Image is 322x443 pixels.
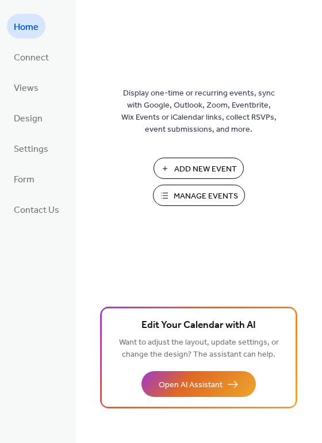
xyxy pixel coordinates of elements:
span: Home [14,18,39,36]
a: Contact Us [7,197,66,221]
span: Want to adjust the layout, update settings, or change the design? The assistant can help. [119,335,279,362]
span: Form [14,171,34,189]
a: Form [7,166,41,191]
span: Manage Events [174,190,238,203]
a: Design [7,105,49,130]
a: Views [7,75,45,100]
a: Connect [7,44,56,69]
a: Home [7,14,45,39]
span: Display one-time or recurring events, sync with Google, Outlook, Zoom, Eventbrite, Wix Events or ... [121,87,277,136]
span: Add New Event [174,163,237,175]
span: Design [14,110,43,128]
span: Connect [14,49,49,67]
span: Contact Us [14,201,59,219]
span: Settings [14,140,48,158]
span: Edit Your Calendar with AI [141,318,256,334]
a: Settings [7,136,55,161]
span: Views [14,79,39,97]
button: Open AI Assistant [141,371,256,397]
span: Open AI Assistant [159,379,223,391]
button: Add New Event [154,158,244,179]
button: Manage Events [153,185,245,206]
